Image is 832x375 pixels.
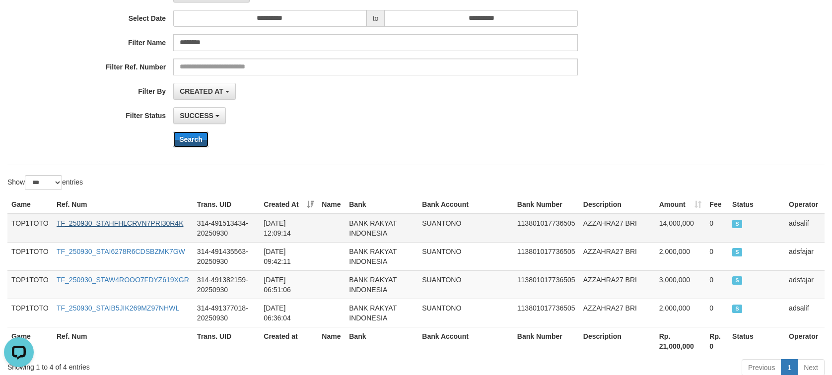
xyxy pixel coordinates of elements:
th: Status [728,195,785,214]
th: Ref. Num [53,327,193,355]
a: TF_250930_STAHFHLCRVN7PRI30R4K [57,219,184,227]
th: Status [728,327,785,355]
td: AZZAHRA27 BRI [579,270,655,299]
td: AZZAHRA27 BRI [579,299,655,327]
th: Game [7,195,53,214]
select: Showentries [25,175,62,190]
td: BANK RAKYAT INDONESIA [345,214,418,243]
span: CREATED AT [180,87,223,95]
td: adsalif [785,214,825,243]
th: Description [579,327,655,355]
td: [DATE] 06:51:06 [260,270,318,299]
th: Name [318,195,345,214]
td: adsalif [785,299,825,327]
td: 2,000,000 [655,299,706,327]
td: 0 [705,242,728,270]
th: Operator [785,195,825,214]
th: Trans. UID [193,327,260,355]
td: 0 [705,299,728,327]
td: 3,000,000 [655,270,706,299]
td: [DATE] 12:09:14 [260,214,318,243]
td: BANK RAKYAT INDONESIA [345,299,418,327]
th: Bank Number [513,327,579,355]
th: Bank Account [418,327,513,355]
td: TOP1TOTO [7,270,53,299]
td: 314-491435563-20250930 [193,242,260,270]
td: 113801017736505 [513,299,579,327]
td: adsfajar [785,270,825,299]
th: Description [579,195,655,214]
th: Rp. 21,000,000 [655,327,706,355]
th: Fee [705,195,728,214]
th: Bank Number [513,195,579,214]
td: BANK RAKYAT INDONESIA [345,242,418,270]
td: 113801017736505 [513,214,579,243]
td: AZZAHRA27 BRI [579,242,655,270]
a: TF_250930_STAW4ROOO7FDYZ619XGR [57,276,189,284]
td: 0 [705,214,728,243]
td: SUANTONO [418,214,513,243]
th: Trans. UID [193,195,260,214]
span: SUCCESS [732,220,742,228]
button: CREATED AT [173,83,236,100]
td: 113801017736505 [513,242,579,270]
td: SUANTONO [418,270,513,299]
th: Bank Account [418,195,513,214]
a: TF_250930_STAIB5JIK269MZ97NHWL [57,304,179,312]
td: TOP1TOTO [7,214,53,243]
td: 113801017736505 [513,270,579,299]
td: 314-491377018-20250930 [193,299,260,327]
th: Created at [260,327,318,355]
a: TF_250930_STAI6278R6CDSBZMK7GW [57,248,185,255]
td: [DATE] 06:36:04 [260,299,318,327]
td: AZZAHRA27 BRI [579,214,655,243]
td: TOP1TOTO [7,299,53,327]
th: Ref. Num [53,195,193,214]
td: SUANTONO [418,299,513,327]
th: Bank [345,327,418,355]
td: 2,000,000 [655,242,706,270]
th: Operator [785,327,825,355]
span: to [366,10,385,27]
span: SUCCESS [180,112,213,120]
td: 314-491382159-20250930 [193,270,260,299]
button: SUCCESS [173,107,226,124]
span: SUCCESS [732,248,742,256]
td: 14,000,000 [655,214,706,243]
label: Show entries [7,175,83,190]
td: 0 [705,270,728,299]
th: Name [318,327,345,355]
th: Created At: activate to sort column ascending [260,195,318,214]
td: TOP1TOTO [7,242,53,270]
td: 314-491513434-20250930 [193,214,260,243]
button: Search [173,131,208,147]
div: Showing 1 to 4 of 4 entries [7,358,339,372]
span: SUCCESS [732,305,742,313]
td: [DATE] 09:42:11 [260,242,318,270]
th: Amount: activate to sort column ascending [655,195,706,214]
td: adsfajar [785,242,825,270]
td: SUANTONO [418,242,513,270]
th: Game [7,327,53,355]
th: Rp. 0 [705,327,728,355]
button: Open LiveChat chat widget [4,4,34,34]
span: SUCCESS [732,276,742,285]
td: BANK RAKYAT INDONESIA [345,270,418,299]
th: Bank [345,195,418,214]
